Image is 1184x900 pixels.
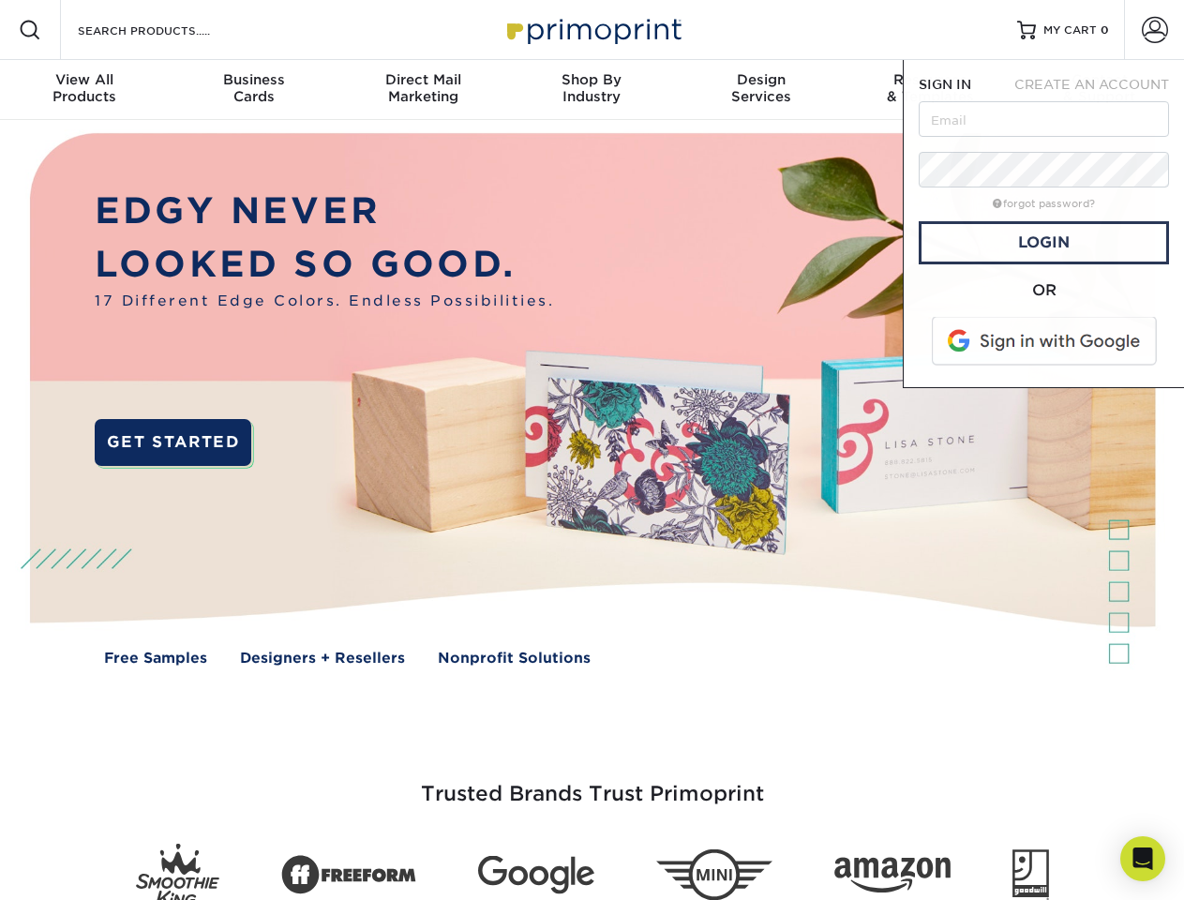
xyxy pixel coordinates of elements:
[919,279,1169,302] div: OR
[499,9,686,50] img: Primoprint
[438,648,591,669] a: Nonprofit Solutions
[993,198,1095,210] a: forgot password?
[677,71,846,105] div: Services
[76,19,259,41] input: SEARCH PRODUCTS.....
[478,856,594,894] img: Google
[846,71,1014,88] span: Resources
[846,71,1014,105] div: & Templates
[919,77,971,92] span: SIGN IN
[95,238,554,292] p: LOOKED SO GOOD.
[677,60,846,120] a: DesignServices
[5,843,159,893] iframe: Google Customer Reviews
[1043,22,1097,38] span: MY CART
[919,221,1169,264] a: Login
[507,71,676,88] span: Shop By
[104,648,207,669] a: Free Samples
[338,71,507,105] div: Marketing
[338,71,507,88] span: Direct Mail
[1014,77,1169,92] span: CREATE AN ACCOUNT
[169,71,337,105] div: Cards
[169,71,337,88] span: Business
[44,737,1141,829] h3: Trusted Brands Trust Primoprint
[95,419,251,466] a: GET STARTED
[846,60,1014,120] a: Resources& Templates
[507,71,676,105] div: Industry
[169,60,337,120] a: BusinessCards
[677,71,846,88] span: Design
[919,101,1169,137] input: Email
[1012,849,1049,900] img: Goodwill
[95,291,554,312] span: 17 Different Edge Colors. Endless Possibilities.
[95,185,554,238] p: EDGY NEVER
[507,60,676,120] a: Shop ByIndustry
[240,648,405,669] a: Designers + Resellers
[834,858,951,893] img: Amazon
[1120,836,1165,881] div: Open Intercom Messenger
[1101,23,1109,37] span: 0
[338,60,507,120] a: Direct MailMarketing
